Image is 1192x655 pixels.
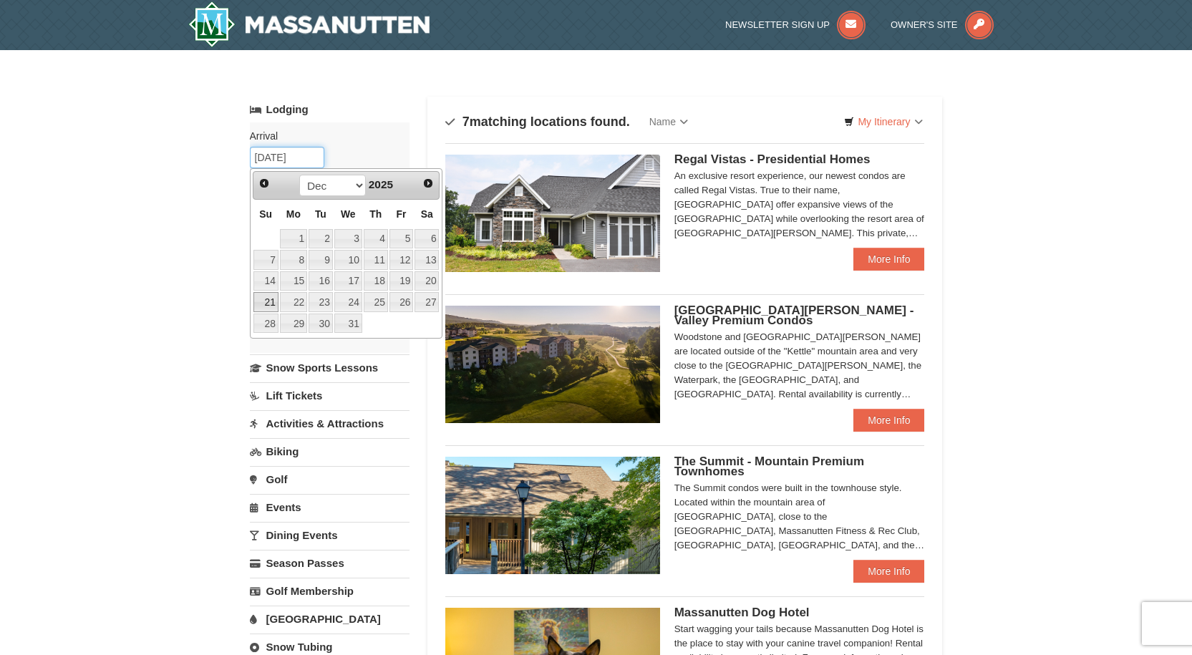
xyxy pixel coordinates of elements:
span: The Summit - Mountain Premium Townhomes [674,455,864,478]
a: 27 [415,292,439,312]
a: 25 [364,292,388,312]
a: More Info [853,248,924,271]
a: Lift Tickets [250,382,410,409]
a: More Info [853,409,924,432]
a: 8 [280,250,307,270]
a: 4 [364,229,388,249]
a: 28 [253,314,278,334]
a: 14 [253,271,278,291]
a: 1 [280,229,307,249]
a: Golf [250,466,410,493]
a: Prev [255,173,275,193]
h4: matching locations found. [445,115,630,129]
span: Tuesday [315,208,326,220]
a: 19 [389,271,414,291]
a: 24 [334,292,362,312]
img: 19219034-1-0eee7e00.jpg [445,457,660,574]
a: Lodging [250,97,410,122]
a: 21 [253,292,278,312]
img: 19219041-4-ec11c166.jpg [445,306,660,423]
a: Name [639,107,699,136]
a: 23 [309,292,333,312]
a: Events [250,494,410,520]
div: An exclusive resort experience, our newest condos are called Regal Vistas. True to their name, [G... [674,169,925,241]
span: Thursday [369,208,382,220]
div: The Summit condos were built in the townhouse style. Located within the mountain area of [GEOGRAP... [674,481,925,553]
a: 31 [334,314,362,334]
span: Massanutten Dog Hotel [674,606,810,619]
img: 19218991-1-902409a9.jpg [445,155,660,272]
span: Wednesday [341,208,356,220]
a: 30 [309,314,333,334]
a: Massanutten Resort [188,1,430,47]
span: Prev [258,178,270,189]
a: Golf Membership [250,578,410,604]
img: Massanutten Resort Logo [188,1,430,47]
a: 13 [415,250,439,270]
span: 7 [462,115,470,129]
a: Activities & Attractions [250,410,410,437]
a: 9 [309,250,333,270]
a: 20 [415,271,439,291]
span: 2025 [369,178,393,190]
a: 5 [389,229,414,249]
a: 3 [334,229,362,249]
span: Owner's Site [891,19,958,30]
span: Sunday [259,208,272,220]
a: 18 [364,271,388,291]
a: Biking [250,438,410,465]
a: 10 [334,250,362,270]
span: [GEOGRAPHIC_DATA][PERSON_NAME] - Valley Premium Condos [674,304,914,327]
a: 11 [364,250,388,270]
a: 12 [389,250,414,270]
a: Snow Sports Lessons [250,354,410,381]
a: [GEOGRAPHIC_DATA] [250,606,410,632]
a: Newsletter Sign Up [725,19,866,30]
a: 16 [309,271,333,291]
a: More Info [853,560,924,583]
a: 17 [334,271,362,291]
a: 7 [253,250,278,270]
span: Saturday [421,208,433,220]
a: 29 [280,314,307,334]
a: 6 [415,229,439,249]
label: Arrival [250,129,399,143]
span: Newsletter Sign Up [725,19,830,30]
a: Owner's Site [891,19,994,30]
a: 2 [309,229,333,249]
span: Monday [286,208,301,220]
a: 22 [280,292,307,312]
span: Regal Vistas - Presidential Homes [674,152,871,166]
a: My Itinerary [835,111,931,132]
a: 15 [280,271,307,291]
span: Next [422,178,434,189]
span: Friday [397,208,407,220]
a: Season Passes [250,550,410,576]
div: Woodstone and [GEOGRAPHIC_DATA][PERSON_NAME] are located outside of the "Kettle" mountain area an... [674,330,925,402]
a: 26 [389,292,414,312]
a: Dining Events [250,522,410,548]
a: Next [418,173,438,193]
